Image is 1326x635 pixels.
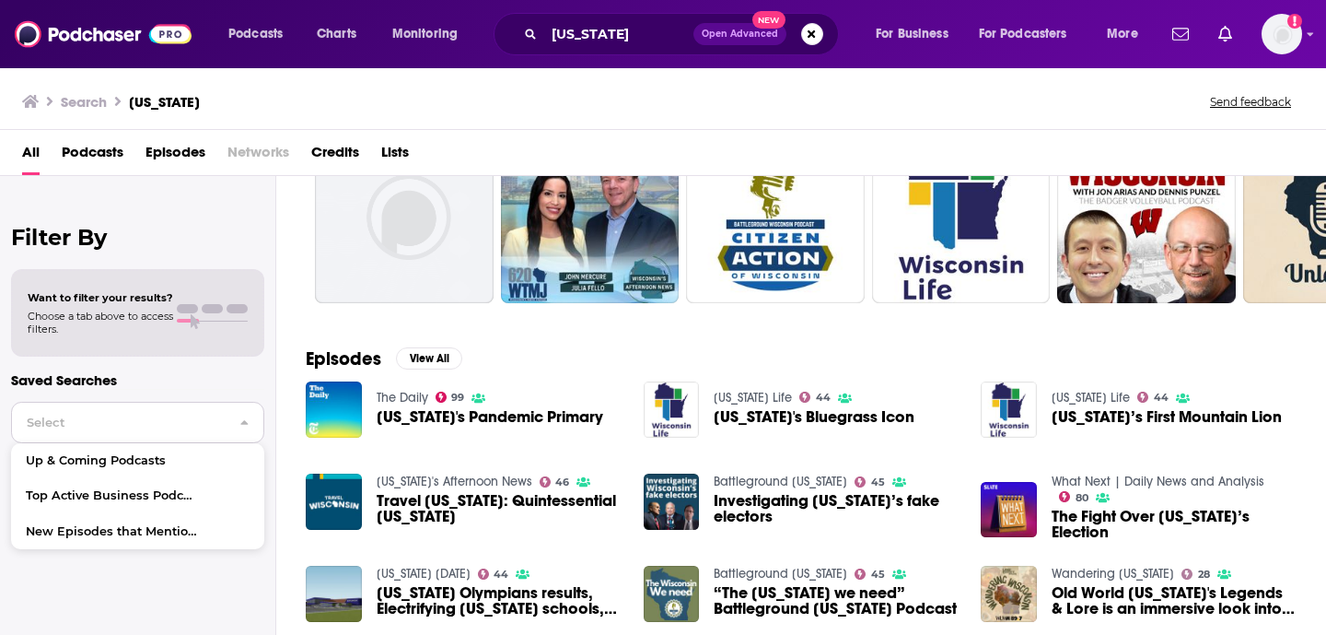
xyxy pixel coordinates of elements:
[1052,474,1264,489] a: What Next | Daily News and Analysis
[22,137,40,175] a: All
[1262,14,1302,54] button: Show profile menu
[305,19,367,49] a: Charts
[872,124,1051,303] a: 44
[377,474,532,489] a: Wisconsin's Afternoon News
[714,493,959,524] span: Investigating [US_STATE]’s fake electors
[28,291,173,304] span: Want to filter your results?
[714,493,959,524] a: Investigating Wisconsin’s fake electors
[1076,494,1088,502] span: 80
[396,347,462,370] button: View All
[979,21,1067,47] span: For Podcasters
[1204,94,1297,110] button: Send feedback
[1052,390,1130,406] a: Wisconsin Life
[377,390,428,406] a: The Daily
[876,21,948,47] span: For Business
[1154,394,1169,402] span: 44
[377,585,622,617] a: Wisconsin Olympians results, Electrifying Wisconsin schools, Joyce Carol Oates in Wisconsin
[1052,509,1297,540] a: The Fight Over Wisconsin’s Election
[855,476,885,488] a: 45
[555,478,569,487] span: 46
[228,21,283,47] span: Podcasts
[215,19,307,49] button: open menu
[145,137,205,175] span: Episodes
[1057,124,1236,303] a: 36
[981,382,1037,438] a: Wisconsin’s First Mountain Lion
[540,476,570,488] a: 46
[1052,409,1282,425] span: [US_STATE]’s First Mountain Lion
[436,392,465,403] a: 99
[1052,509,1297,540] span: The Fight Over [US_STATE]’s Election
[28,310,173,335] span: Choose a tab above to access filters.
[377,409,603,425] span: [US_STATE]'s Pandemic Primary
[377,585,622,617] span: [US_STATE] Olympians results, Electrifying [US_STATE] schools, [PERSON_NAME] in [US_STATE]
[644,474,700,530] img: Investigating Wisconsin’s fake electors
[714,585,959,617] a: “The Wisconsin we need” Battleground Wisconsin Podcast
[317,21,356,47] span: Charts
[1052,566,1174,582] a: Wandering Wisconsin
[306,347,381,370] h2: Episodes
[714,474,847,489] a: Battleground Wisconsin
[714,566,847,582] a: Battleground Wisconsin
[377,566,471,582] a: Wisconsin Today
[306,347,462,370] a: EpisodesView All
[981,482,1037,538] img: The Fight Over Wisconsin’s Election
[981,566,1037,622] img: Old World Wisconsin's Legends & Lore is an immersive look into Wisconsin's haunted history
[644,566,700,622] img: “The Wisconsin we need” Battleground Wisconsin Podcast
[1059,491,1088,502] a: 80
[11,224,264,251] h2: Filter By
[1094,19,1161,49] button: open menu
[1052,409,1282,425] a: Wisconsin’s First Mountain Lion
[1165,18,1196,50] a: Show notifications dropdown
[61,93,107,111] h3: Search
[693,23,786,45] button: Open AdvancedNew
[1262,14,1302,54] span: Logged in as rodee83
[478,569,509,580] a: 44
[377,493,622,524] span: Travel [US_STATE]: Quintessential [US_STATE]
[702,29,778,39] span: Open Advanced
[311,137,359,175] a: Credits
[511,13,856,55] div: Search podcasts, credits, & more...
[1211,18,1239,50] a: Show notifications dropdown
[686,124,865,303] a: 45
[1262,14,1302,54] img: User Profile
[799,392,831,403] a: 44
[501,124,680,303] a: 46
[871,478,885,487] span: 45
[871,570,885,579] span: 45
[714,390,792,406] a: Wisconsin Life
[494,570,508,579] span: 44
[15,17,192,52] img: Podchaser - Follow, Share and Rate Podcasts
[1137,392,1169,403] a: 44
[644,382,700,438] img: Wisconsin's Bluegrass Icon
[62,137,123,175] a: Podcasts
[129,93,200,111] h3: [US_STATE]
[306,474,362,530] img: Travel Wisconsin: Quintessential Wisconsin
[1052,585,1297,617] span: Old World [US_STATE]'s Legends & Lore is an immersive look into [US_STATE]'s haunted history
[714,409,914,425] span: [US_STATE]'s Bluegrass Icon
[967,19,1094,49] button: open menu
[377,493,622,524] a: Travel Wisconsin: Quintessential Wisconsin
[1287,14,1302,29] svg: Add a profile image
[714,409,914,425] a: Wisconsin's Bluegrass Icon
[863,19,971,49] button: open menu
[306,566,362,622] img: Wisconsin Olympians results, Electrifying Wisconsin schools, Joyce Carol Oates in Wisconsin
[26,526,204,538] span: New Episodes that Mention "Pepsi"
[377,409,603,425] a: Wisconsin's Pandemic Primary
[11,371,264,389] p: Saved Searches
[451,394,464,402] span: 99
[816,394,831,402] span: 44
[1181,569,1210,580] a: 28
[26,455,204,467] span: Up & Coming Podcasts
[544,19,693,49] input: Search podcasts, credits, & more...
[306,382,362,438] a: Wisconsin's Pandemic Primary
